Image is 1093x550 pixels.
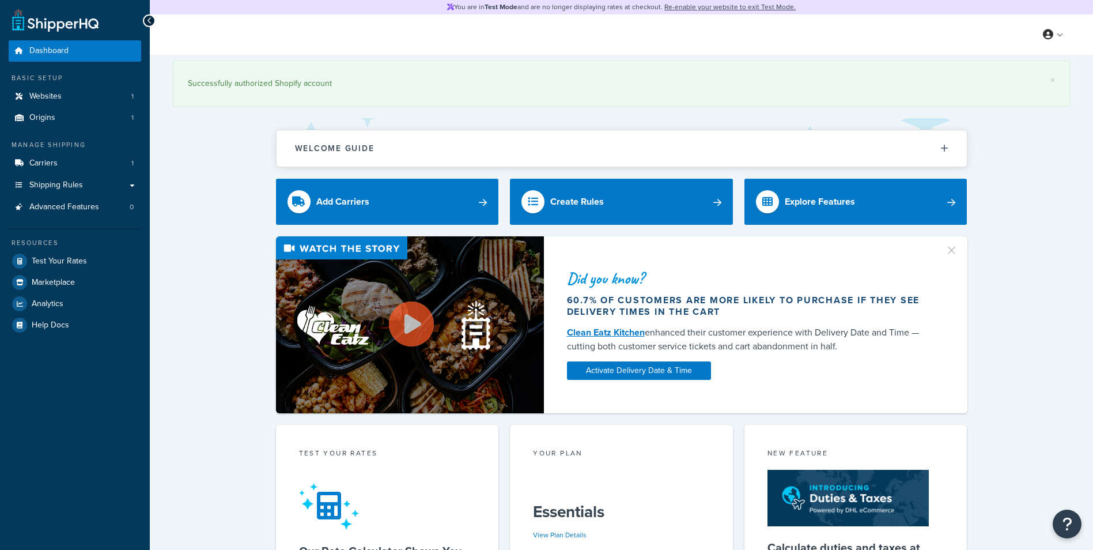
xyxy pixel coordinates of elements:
a: Websites1 [9,86,141,107]
a: Carriers1 [9,153,141,174]
li: Carriers [9,153,141,174]
div: Test your rates [299,448,476,461]
div: Successfully authorized Shopify account [188,76,1055,92]
span: Origins [29,113,55,123]
button: Welcome Guide [277,130,967,167]
a: Advanced Features0 [9,197,141,218]
div: enhanced their customer experience with Delivery Date and Time — cutting both customer service ti... [567,326,931,353]
div: Your Plan [533,448,710,461]
a: View Plan Details [533,530,587,540]
a: Origins1 [9,107,141,129]
a: Dashboard [9,40,141,62]
a: Marketplace [9,272,141,293]
span: 0 [130,202,134,212]
h5: Essentials [533,503,710,521]
span: Dashboard [29,46,69,56]
a: Help Docs [9,315,141,336]
span: Test Your Rates [32,257,87,266]
a: Explore Features [744,179,967,225]
li: Advanced Features [9,197,141,218]
span: Carriers [29,159,58,168]
span: Help Docs [32,321,69,330]
span: Analytics [32,299,63,309]
li: Origins [9,107,141,129]
h2: Welcome Guide [295,144,375,153]
a: × [1050,76,1055,85]
a: Add Carriers [276,179,499,225]
div: 60.7% of customers are more likely to purchase if they see delivery times in the cart [567,295,931,318]
span: 1 [131,159,134,168]
span: Marketplace [32,278,75,288]
div: New Feature [767,448,944,461]
span: Shipping Rules [29,180,83,190]
div: Manage Shipping [9,140,141,150]
a: Clean Eatz Kitchen [567,326,645,339]
div: Add Carriers [316,194,369,210]
span: 1 [131,92,134,101]
a: Shipping Rules [9,175,141,196]
div: Explore Features [785,194,855,210]
span: Advanced Features [29,202,99,212]
div: Basic Setup [9,73,141,83]
strong: Test Mode [485,2,517,12]
img: Video thumbnail [276,236,544,413]
a: Create Rules [510,179,733,225]
span: 1 [131,113,134,123]
button: Open Resource Center [1053,510,1081,538]
div: Did you know? [567,270,931,287]
div: Resources [9,238,141,248]
div: Create Rules [550,194,604,210]
span: Websites [29,92,62,101]
a: Test Your Rates [9,251,141,272]
a: Re-enable your website to exit Test Mode. [664,2,796,12]
a: Activate Delivery Date & Time [567,361,711,380]
a: Analytics [9,293,141,314]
